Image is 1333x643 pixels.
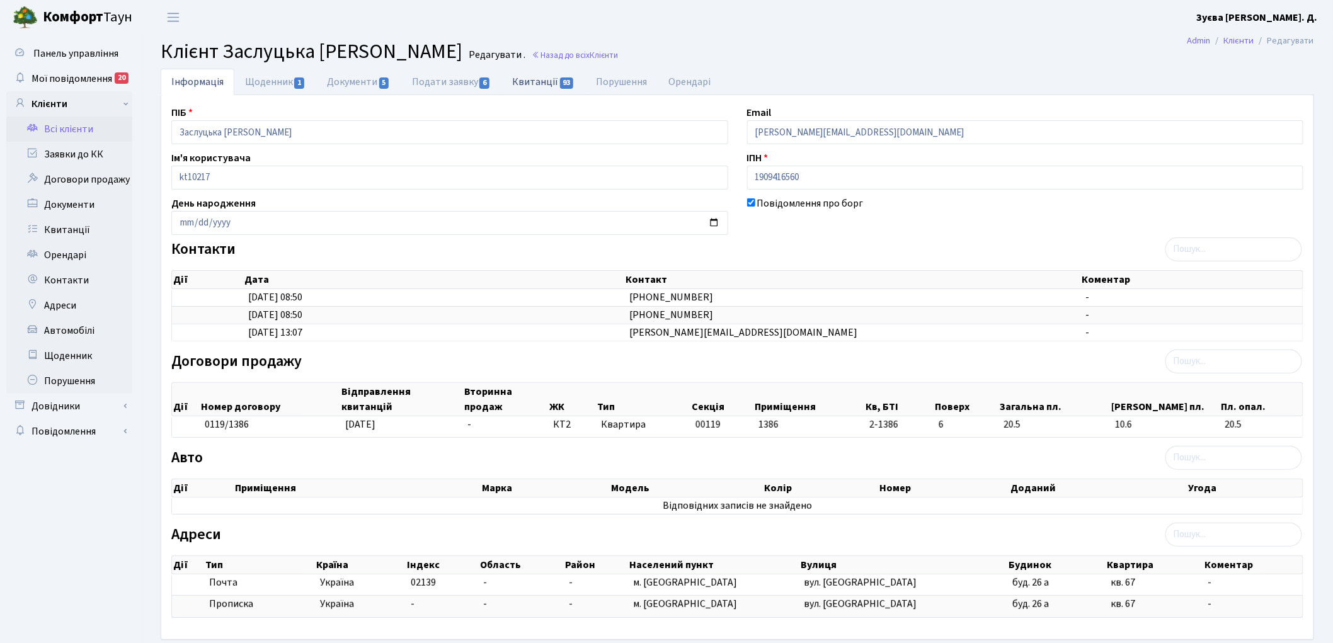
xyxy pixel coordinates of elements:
th: Приміщення [234,479,481,497]
input: Пошук... [1165,237,1302,261]
span: 6 [939,418,994,432]
span: буд. 26 а [1012,576,1049,589]
th: Коментар [1081,271,1303,288]
th: Дата [243,271,624,288]
th: Квартира [1106,556,1203,574]
span: м. [GEOGRAPHIC_DATA] [633,597,737,611]
a: Подати заявку [401,69,501,95]
a: Клієнти [1224,34,1254,47]
span: Прописка [209,597,253,612]
th: Дії [172,556,204,574]
th: Загальна пл. [999,383,1111,416]
label: Контакти [171,241,236,259]
th: Тип [204,556,315,574]
label: ПІБ [171,105,193,120]
span: - [411,597,415,611]
label: Ім'я користувача [171,151,251,166]
span: Квартира [601,418,685,432]
th: Контакт [624,271,1081,288]
th: Дії [172,271,243,288]
a: Повідомлення [6,419,132,444]
a: Всі клієнти [6,117,132,142]
span: [PERSON_NAME][EMAIL_ADDRESS][DOMAIN_NAME] [629,326,858,339]
th: Поверх [934,383,999,416]
span: 20.5 [1004,418,1105,432]
a: Орендарі [6,242,132,268]
li: Редагувати [1254,34,1314,48]
input: Пошук... [1165,350,1302,373]
span: - [1086,308,1090,322]
span: [DATE] [345,418,375,431]
span: [DATE] 08:50 [248,290,302,304]
span: Клієнти [590,49,618,61]
a: Admin [1187,34,1211,47]
span: [PHONE_NUMBER] [629,308,714,322]
span: [DATE] 08:50 [248,308,302,322]
th: Населений пункт [628,556,799,574]
span: 1 [294,77,304,89]
th: Марка [481,479,610,497]
a: Квитанції [501,69,585,94]
span: - [569,597,573,611]
th: [PERSON_NAME] пл. [1111,383,1220,416]
th: Область [479,556,564,574]
th: Відправлення квитанцій [340,383,463,416]
th: Індекс [406,556,479,574]
label: Адреси [171,526,221,544]
th: Будинок [1008,556,1106,574]
th: Секція [690,383,754,416]
span: 5 [379,77,389,89]
a: Зуєва [PERSON_NAME]. Д. [1197,10,1318,25]
a: Довідники [6,394,132,419]
span: Таун [43,7,132,28]
a: Щоденник [234,69,316,95]
th: Пл. опал. [1220,383,1303,416]
a: Заявки до КК [6,142,132,167]
span: Панель управління [33,47,118,60]
span: 00119 [695,418,721,431]
th: Дії [172,479,234,497]
span: 2-1386 [869,418,928,432]
th: Дії [172,383,200,416]
span: - [1208,597,1212,611]
th: Кв, БТІ [864,383,934,416]
a: Порушення [586,69,658,95]
span: 02139 [411,576,436,589]
label: ІПН [747,151,769,166]
th: Доданий [1009,479,1187,497]
a: Документи [6,192,132,217]
span: Мої повідомлення [31,72,112,86]
a: Орендарі [658,69,722,95]
b: Комфорт [43,7,103,27]
span: 1386 [758,418,779,431]
span: 6 [479,77,489,89]
a: Назад до всіхКлієнти [532,49,618,61]
div: 20 [115,72,129,84]
label: Договори продажу [171,353,302,371]
td: Відповідних записів не знайдено [172,498,1303,515]
span: КТ2 [553,418,590,432]
span: [PHONE_NUMBER] [629,290,714,304]
span: 93 [560,77,574,89]
span: кв. 67 [1111,597,1135,611]
label: Авто [171,449,203,467]
span: Україна [320,597,401,612]
span: Почта [209,576,237,590]
span: [DATE] 13:07 [248,326,302,339]
span: буд. 26 а [1012,597,1049,611]
span: - [1086,326,1090,339]
span: Клієнт Заслуцька [PERSON_NAME] [161,37,462,66]
a: Автомобілі [6,318,132,343]
span: Україна [320,576,401,590]
span: - [484,597,488,611]
span: 0119/1386 [205,418,249,431]
th: Країна [315,556,406,574]
th: Модель [610,479,763,497]
a: Клієнти [6,91,132,117]
span: - [484,576,488,589]
span: 20.5 [1225,418,1298,432]
label: День народження [171,196,256,211]
span: - [569,576,573,589]
a: Інформація [161,69,234,95]
label: Повідомлення про борг [757,196,864,211]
